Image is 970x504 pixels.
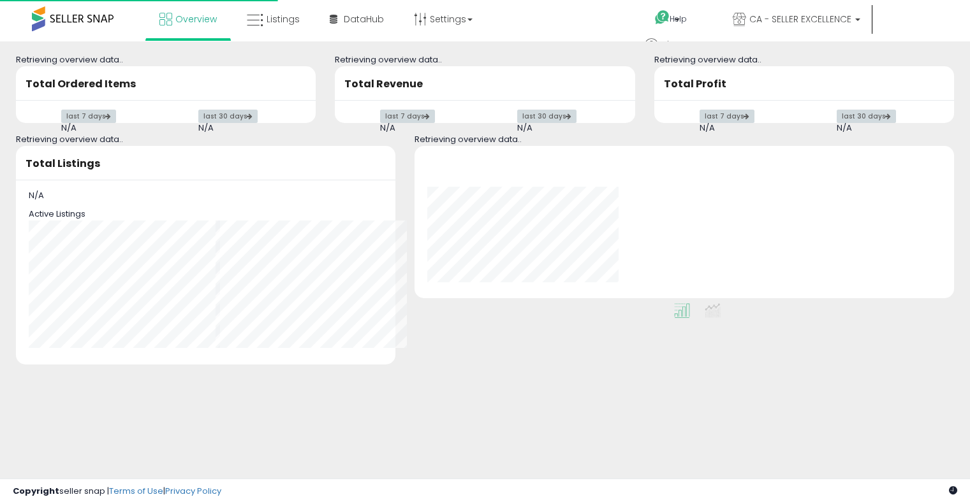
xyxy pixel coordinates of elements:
[700,110,754,123] label: last 7 days
[175,13,217,25] span: Overview
[198,110,258,123] label: last 30 days
[664,78,944,90] h3: Total Profit
[165,485,221,497] a: Privacy Policy
[344,13,384,25] span: DataHub
[198,122,293,134] div: N/A
[13,485,59,497] strong: Copyright
[380,110,435,123] label: last 7 days
[654,10,670,25] i: Get Help
[661,38,693,51] span: Hi Noor
[61,122,156,134] div: N/A
[267,13,300,25] span: Listings
[837,122,932,134] div: N/A
[29,190,383,202] p: N/A
[29,208,85,220] span: Active Listings
[517,122,612,134] div: N/A
[26,158,386,169] h3: Total Listings
[749,13,851,25] span: CA - SELLER EXCELLENCE
[645,38,702,64] a: Hi Noor
[335,54,635,66] div: Retrieving overview data..
[109,485,163,497] a: Terms of Use
[415,134,954,146] div: Retrieving overview data..
[16,134,395,146] div: Retrieving overview data..
[670,13,687,24] span: Help
[61,110,116,123] label: last 7 days
[16,54,316,66] div: Retrieving overview data..
[837,110,896,123] label: last 30 days
[380,122,475,134] div: N/A
[13,486,221,498] div: seller snap | |
[700,122,795,134] div: N/A
[654,54,954,66] div: Retrieving overview data..
[344,78,625,90] h3: Total Revenue
[26,78,306,90] h3: Total Ordered Items
[517,110,577,123] label: last 30 days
